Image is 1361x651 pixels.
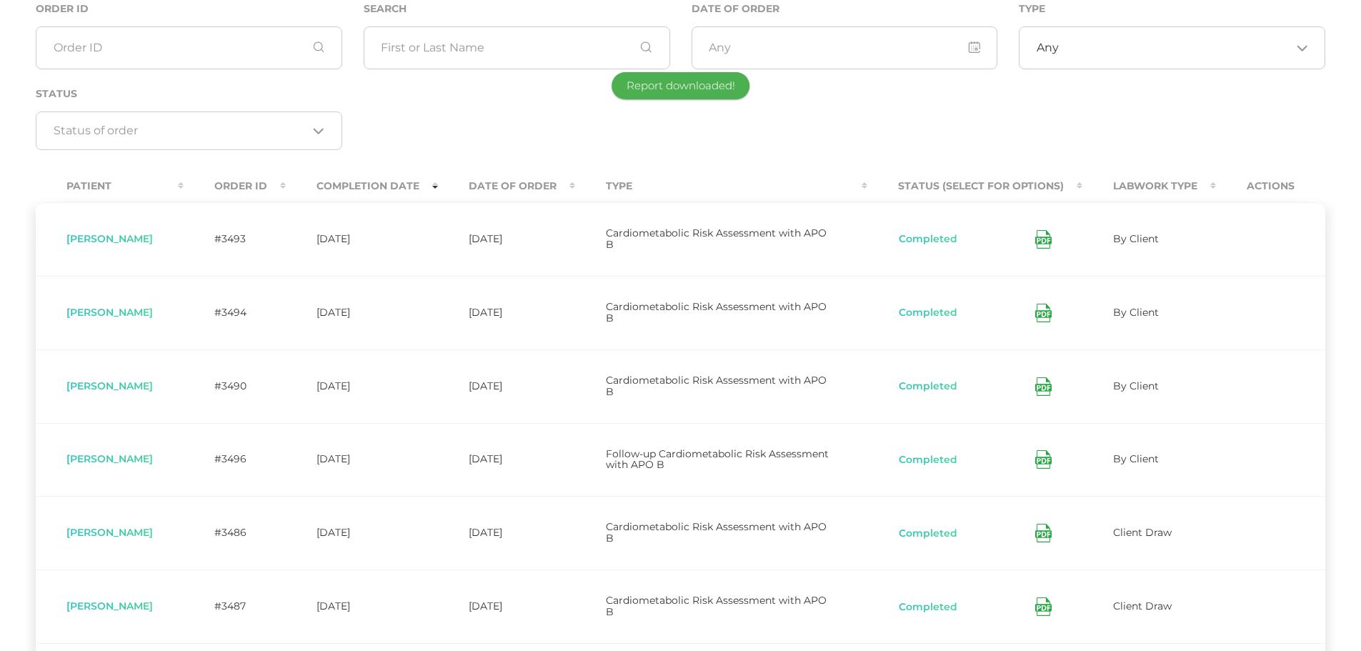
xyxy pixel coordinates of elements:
[184,570,286,643] td: #3487
[692,26,998,69] input: Any
[898,379,958,394] button: Completed
[1113,526,1172,539] span: Client Draw
[66,379,153,392] span: [PERSON_NAME]
[66,452,153,465] span: [PERSON_NAME]
[438,423,575,497] td: [DATE]
[606,594,827,618] span: Cardiometabolic Risk Assessment with APO B
[438,496,575,570] td: [DATE]
[1113,306,1159,319] span: By Client
[575,170,867,202] th: Type : activate to sort column ascending
[1019,3,1045,15] label: Type
[438,349,575,423] td: [DATE]
[692,3,779,15] label: Date of Order
[1037,41,1059,55] span: Any
[184,423,286,497] td: #3496
[438,570,575,643] td: [DATE]
[606,447,829,472] span: Follow-up Cardiometabolic Risk Assessment with APO B
[867,170,1082,202] th: Status (Select for Options) : activate to sort column ascending
[286,276,438,349] td: [DATE]
[286,170,438,202] th: Completion Date : activate to sort column ascending
[36,26,342,69] input: Order ID
[184,170,286,202] th: Order ID : activate to sort column ascending
[364,26,670,69] input: First or Last Name
[286,202,438,276] td: [DATE]
[36,111,342,150] div: Search for option
[898,232,958,247] button: Completed
[36,3,89,15] label: Order ID
[438,170,575,202] th: Date Of Order : activate to sort column ascending
[36,170,184,202] th: Patient : activate to sort column ascending
[66,600,153,612] span: [PERSON_NAME]
[1113,232,1159,245] span: By Client
[66,526,153,539] span: [PERSON_NAME]
[898,453,958,467] button: Completed
[612,72,750,99] div: Report downloaded!
[606,374,827,398] span: Cardiometabolic Risk Assessment with APO B
[286,349,438,423] td: [DATE]
[606,227,827,251] span: Cardiometabolic Risk Assessment with APO B
[898,527,958,541] button: Completed
[1113,452,1159,465] span: By Client
[1019,26,1325,69] div: Search for option
[1059,41,1291,55] input: Search for option
[438,276,575,349] td: [DATE]
[184,202,286,276] td: #3493
[184,496,286,570] td: #3486
[898,306,958,320] button: Completed
[1082,170,1216,202] th: Labwork Type : activate to sort column ascending
[286,570,438,643] td: [DATE]
[898,600,958,615] button: Completed
[1216,170,1325,202] th: Actions
[606,520,827,545] span: Cardiometabolic Risk Assessment with APO B
[66,306,153,319] span: [PERSON_NAME]
[66,232,153,245] span: [PERSON_NAME]
[606,300,827,324] span: Cardiometabolic Risk Assessment with APO B
[54,124,308,138] input: Search for option
[286,423,438,497] td: [DATE]
[1113,600,1172,612] span: Client Draw
[184,276,286,349] td: #3494
[286,496,438,570] td: [DATE]
[36,88,77,100] label: Status
[364,3,407,15] label: Search
[438,202,575,276] td: [DATE]
[184,349,286,423] td: #3490
[1113,379,1159,392] span: By Client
